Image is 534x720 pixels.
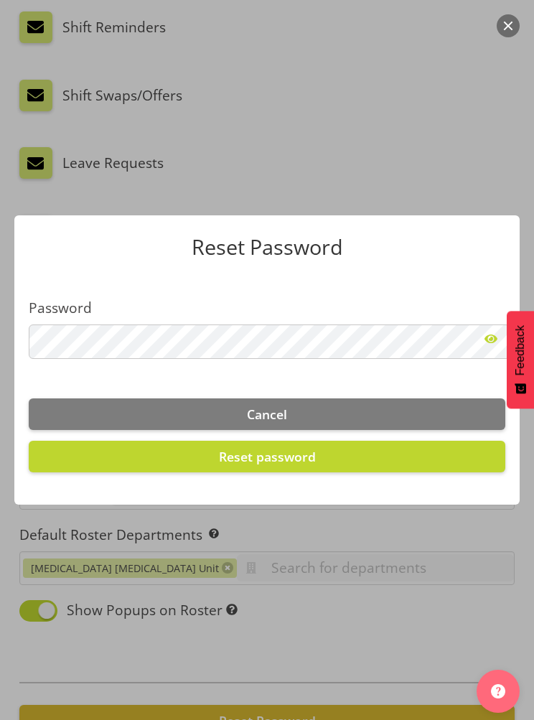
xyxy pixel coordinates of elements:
[29,441,505,472] button: Reset password
[29,298,505,319] label: Password
[514,325,527,375] span: Feedback
[247,406,287,423] span: Cancel
[219,448,316,465] span: Reset password
[507,311,534,408] button: Feedback - Show survey
[29,237,505,258] p: Reset Password
[29,398,505,430] button: Cancel
[491,684,505,698] img: help-xxl-2.png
